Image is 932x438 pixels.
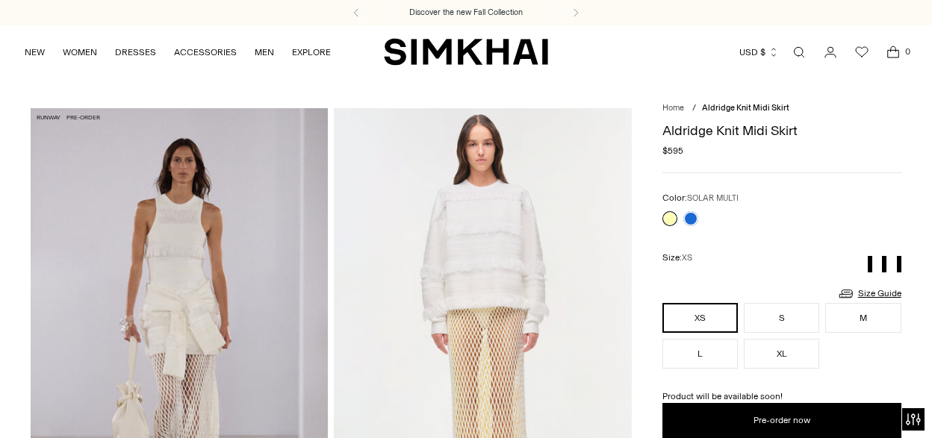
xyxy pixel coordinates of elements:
[784,37,814,67] a: Open search modal
[25,36,45,69] a: NEW
[174,36,237,69] a: ACCESSORIES
[878,37,908,67] a: Open cart modal
[662,102,901,115] nav: breadcrumbs
[837,284,901,303] a: Size Guide
[662,251,692,265] label: Size:
[409,7,523,19] a: Discover the new Fall Collection
[901,45,914,58] span: 0
[292,36,331,69] a: EXPLORE
[739,36,779,69] button: USD $
[754,414,810,427] span: Pre-order now
[63,36,97,69] a: WOMEN
[662,191,739,205] label: Color:
[115,36,156,69] a: DRESSES
[662,124,901,137] h1: Aldridge Knit Midi Skirt
[662,389,901,403] p: Product will be available soon!
[825,303,901,333] button: M
[662,339,738,369] button: L
[662,103,684,113] a: Home
[744,303,819,333] button: S
[687,193,739,203] span: SOLAR MULTI
[815,37,845,67] a: Go to the account page
[847,37,877,67] a: Wishlist
[255,36,274,69] a: MEN
[662,144,683,157] span: $595
[682,253,692,263] span: XS
[662,303,738,333] button: XS
[692,102,696,115] div: /
[744,339,819,369] button: XL
[384,37,548,66] a: SIMKHAI
[702,103,789,113] span: Aldridge Knit Midi Skirt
